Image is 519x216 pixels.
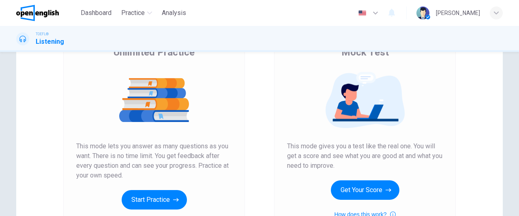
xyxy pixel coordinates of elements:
[162,8,186,18] span: Analysis
[114,46,195,59] span: Unlimited Practice
[16,5,59,21] img: OpenEnglish logo
[436,8,480,18] div: [PERSON_NAME]
[331,180,399,200] button: Get Your Score
[357,10,367,16] img: en
[76,141,232,180] span: This mode lets you answer as many questions as you want. There is no time limit. You get feedback...
[122,190,187,210] button: Start Practice
[121,8,145,18] span: Practice
[118,6,155,20] button: Practice
[36,31,49,37] span: TOEFL®
[159,6,189,20] button: Analysis
[416,6,429,19] img: Profile picture
[16,5,77,21] a: OpenEnglish logo
[81,8,112,18] span: Dashboard
[287,141,443,171] span: This mode gives you a test like the real one. You will get a score and see what you are good at a...
[341,46,389,59] span: Mock Test
[36,37,64,47] h1: Listening
[77,6,115,20] button: Dashboard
